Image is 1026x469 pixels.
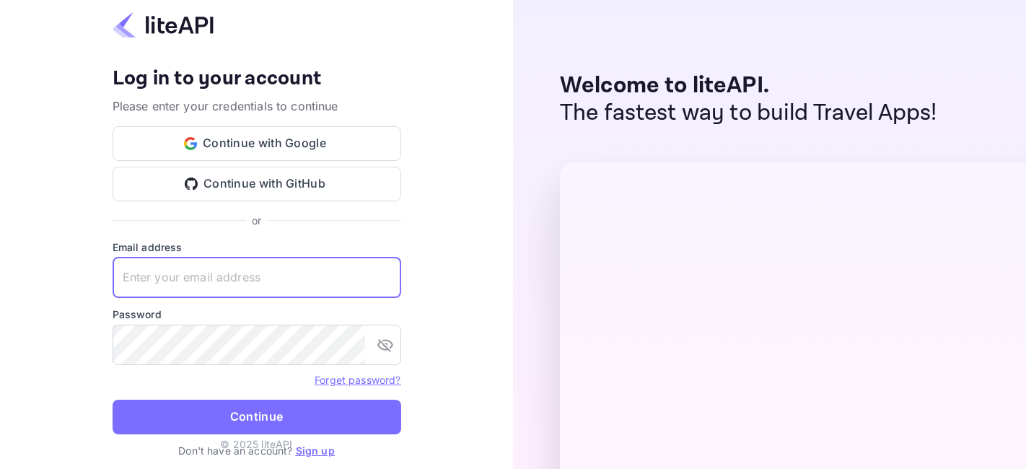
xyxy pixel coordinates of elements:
[252,213,261,228] p: or
[560,72,937,100] p: Welcome to liteAPI.
[220,437,292,452] p: © 2025 liteAPI
[296,444,335,457] a: Sign up
[113,240,401,255] label: Email address
[113,258,401,298] input: Enter your email address
[113,167,401,201] button: Continue with GitHub
[113,126,401,161] button: Continue with Google
[315,372,400,387] a: Forget password?
[113,400,401,434] button: Continue
[373,269,390,286] keeper-lock: Open Keeper Popup
[315,374,400,386] a: Forget password?
[113,97,401,115] p: Please enter your credentials to continue
[113,307,401,322] label: Password
[113,443,401,458] p: Don't have an account?
[560,100,937,127] p: The fastest way to build Travel Apps!
[371,330,400,359] button: toggle password visibility
[113,66,401,92] h4: Log in to your account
